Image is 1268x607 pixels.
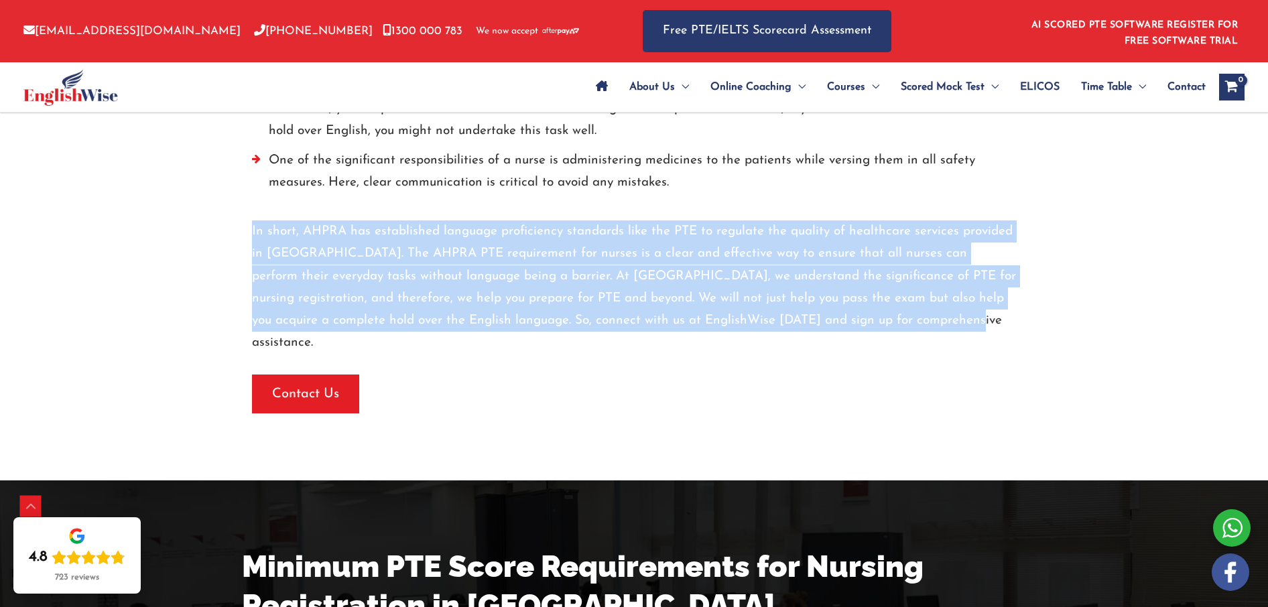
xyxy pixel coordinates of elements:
span: About Us [629,64,675,111]
span: Time Table [1081,64,1132,111]
div: Rating: 4.8 out of 5 [29,548,125,567]
button: Contact Us [252,375,359,413]
p: In short, AHPRA has established language proficiency standards like the PTE to regulate the quali... [252,220,1016,354]
span: Menu Toggle [985,64,999,111]
span: ELICOS [1020,64,1060,111]
span: Menu Toggle [1132,64,1146,111]
span: Contact [1167,64,1206,111]
a: [EMAIL_ADDRESS][DOMAIN_NAME] [23,25,241,37]
span: Menu Toggle [675,64,689,111]
a: About UsMenu Toggle [619,64,700,111]
a: 1300 000 783 [383,25,462,37]
a: [PHONE_NUMBER] [254,25,373,37]
img: cropped-ew-logo [23,69,118,106]
li: As a nurse, your responsibilities will also include maintaining accurate patient records. So, if ... [252,98,1016,149]
a: Time TableMenu Toggle [1070,64,1157,111]
a: ELICOS [1009,64,1070,111]
img: white-facebook.png [1212,553,1249,591]
span: Contact Us [272,385,339,403]
li: One of the significant responsibilities of a nurse is administering medicines to the patients whi... [252,149,1016,201]
div: 723 reviews [55,572,99,583]
a: Scored Mock TestMenu Toggle [890,64,1009,111]
a: AI SCORED PTE SOFTWARE REGISTER FOR FREE SOFTWARE TRIAL [1031,20,1239,46]
a: Free PTE/IELTS Scorecard Assessment [643,10,891,52]
a: CoursesMenu Toggle [816,64,890,111]
aside: Header Widget 1 [1023,9,1245,53]
nav: Site Navigation: Main Menu [585,64,1206,111]
div: 4.8 [29,548,48,567]
a: Online CoachingMenu Toggle [700,64,816,111]
span: We now accept [476,25,538,38]
a: Contact [1157,64,1206,111]
img: Afterpay-Logo [542,27,579,35]
span: Courses [827,64,865,111]
span: Online Coaching [710,64,791,111]
span: Menu Toggle [791,64,806,111]
span: Menu Toggle [865,64,879,111]
a: View Shopping Cart, empty [1219,74,1245,100]
span: Scored Mock Test [901,64,985,111]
